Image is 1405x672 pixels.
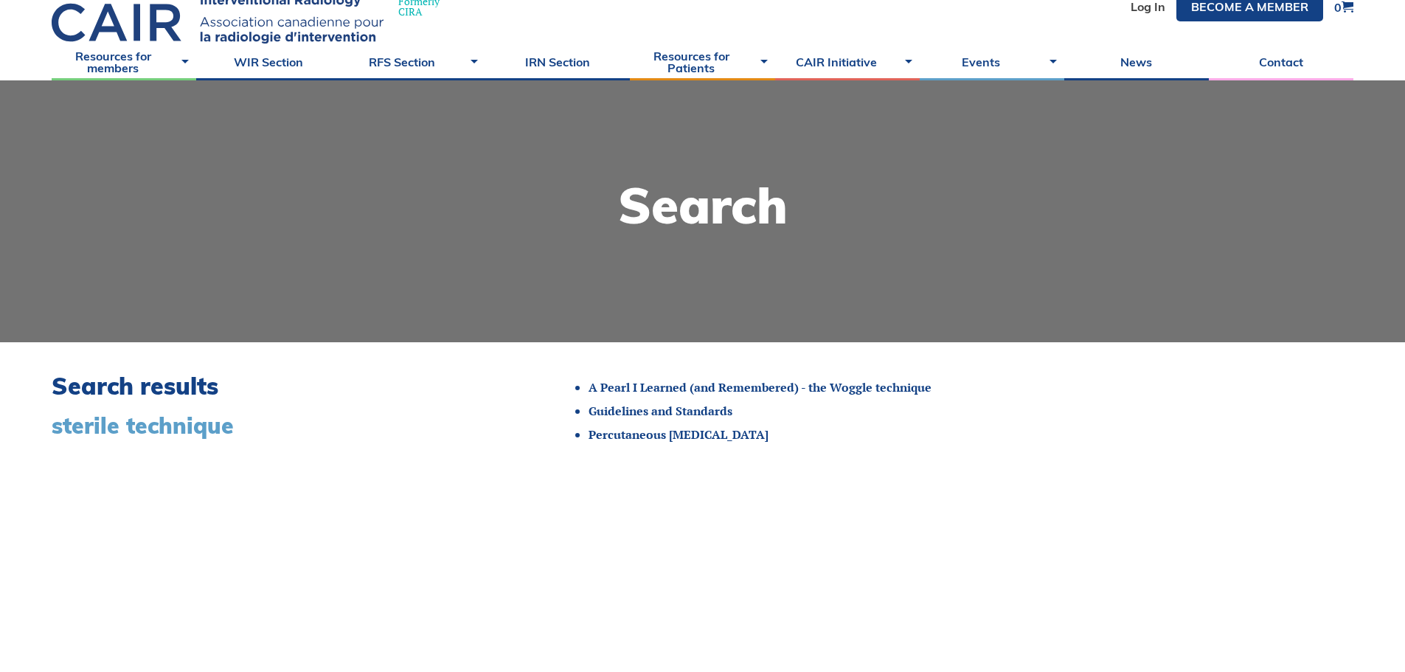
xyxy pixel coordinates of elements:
a: Guidelines and Standards [589,403,732,419]
a: 0 [1334,1,1353,13]
span: sterile technique [52,412,234,440]
h1: Search [618,181,788,230]
a: RFS Section [341,44,485,80]
a: Log In [1131,1,1165,13]
a: A Pearl I Learned (and Remembered) - the Woggle technique [589,379,932,395]
a: CAIR Initiative [775,44,920,80]
a: Resources for Patients [630,44,774,80]
h2: Search results [52,372,493,400]
a: IRN Section [485,44,630,80]
a: Events [920,44,1064,80]
a: Percutaneous [MEDICAL_DATA] [589,426,769,443]
a: Resources for members [52,44,196,80]
a: WIR Section [196,44,341,80]
a: Contact [1209,44,1353,80]
a: News [1064,44,1209,80]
